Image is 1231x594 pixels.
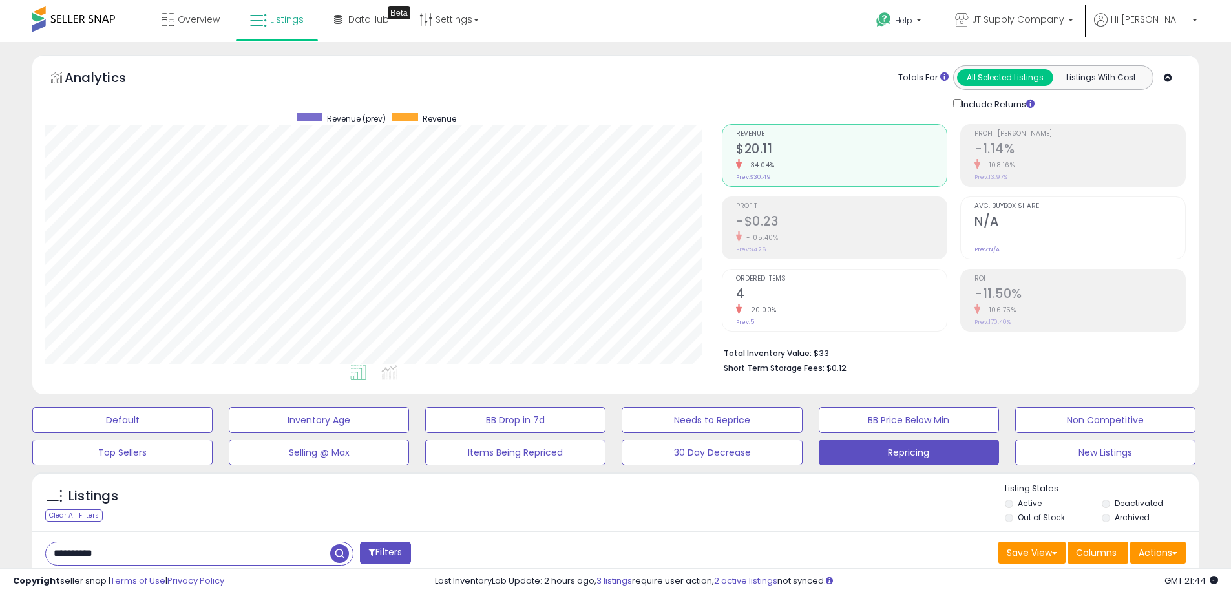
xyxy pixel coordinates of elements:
[1015,440,1195,465] button: New Listings
[724,348,812,359] b: Total Inventory Value:
[32,407,213,433] button: Default
[736,131,947,138] span: Revenue
[622,440,802,465] button: 30 Day Decrease
[876,12,892,28] i: Get Help
[974,173,1007,181] small: Prev: 13.97%
[736,318,754,326] small: Prev: 5
[327,113,386,124] span: Revenue (prev)
[270,13,304,26] span: Listings
[1018,512,1065,523] label: Out of Stock
[724,363,825,374] b: Short Term Storage Fees:
[68,487,118,505] h5: Listings
[1068,542,1128,564] button: Columns
[957,69,1053,86] button: All Selected Listings
[898,72,949,84] div: Totals For
[1111,13,1188,26] span: Hi [PERSON_NAME]
[974,318,1011,326] small: Prev: 170.40%
[974,203,1185,210] span: Avg. Buybox Share
[1115,512,1150,523] label: Archived
[736,142,947,159] h2: $20.11
[1164,575,1218,587] span: 2025-09-15 21:44 GMT
[742,233,778,242] small: -105.40%
[13,575,224,588] div: seller snap | |
[974,131,1185,138] span: Profit [PERSON_NAME]
[998,542,1066,564] button: Save View
[1115,498,1163,509] label: Deactivated
[826,362,847,374] span: $0.12
[736,246,766,253] small: Prev: $4.26
[866,2,934,42] a: Help
[974,246,1000,253] small: Prev: N/A
[714,575,777,587] a: 2 active listings
[425,440,605,465] button: Items Being Repriced
[724,345,1176,360] li: $33
[1018,498,1042,509] label: Active
[980,160,1015,170] small: -108.16%
[167,575,224,587] a: Privacy Policy
[1094,13,1197,42] a: Hi [PERSON_NAME]
[736,286,947,304] h2: 4
[1005,483,1199,495] p: Listing States:
[110,575,165,587] a: Terms of Use
[425,407,605,433] button: BB Drop in 7d
[32,440,213,465] button: Top Sellers
[943,96,1050,111] div: Include Returns
[178,13,220,26] span: Overview
[742,305,777,315] small: -20.00%
[819,440,999,465] button: Repricing
[13,575,60,587] strong: Copyright
[972,13,1064,26] span: JT Supply Company
[348,13,389,26] span: DataHub
[423,113,456,124] span: Revenue
[229,407,409,433] button: Inventory Age
[388,6,410,19] div: Tooltip anchor
[1130,542,1186,564] button: Actions
[974,275,1185,282] span: ROI
[980,305,1016,315] small: -106.75%
[435,575,1218,588] div: Last InventoryLab Update: 2 hours ago, require user action, not synced.
[974,214,1185,231] h2: N/A
[742,160,775,170] small: -34.04%
[819,407,999,433] button: BB Price Below Min
[45,509,103,522] div: Clear All Filters
[360,542,410,564] button: Filters
[596,575,632,587] a: 3 listings
[65,69,151,90] h5: Analytics
[736,214,947,231] h2: -$0.23
[1076,546,1117,559] span: Columns
[622,407,802,433] button: Needs to Reprice
[974,286,1185,304] h2: -11.50%
[736,275,947,282] span: Ordered Items
[895,15,912,26] span: Help
[229,440,409,465] button: Selling @ Max
[736,203,947,210] span: Profit
[974,142,1185,159] h2: -1.14%
[736,173,771,181] small: Prev: $30.49
[1053,69,1149,86] button: Listings With Cost
[1015,407,1195,433] button: Non Competitive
